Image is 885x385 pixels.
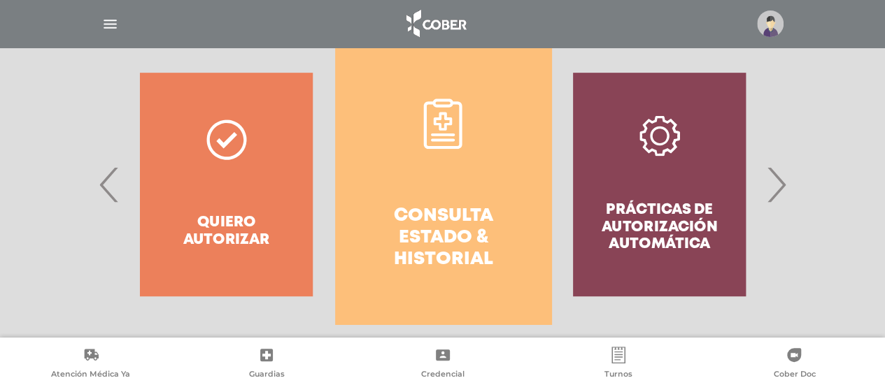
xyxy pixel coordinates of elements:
[773,369,815,382] span: Cober Doc
[530,347,706,382] a: Turnos
[707,347,882,382] a: Cober Doc
[249,369,285,382] span: Guardias
[96,147,123,222] span: Previous
[355,347,530,382] a: Credencial
[51,369,130,382] span: Atención Médica Ya
[335,45,551,324] a: Consulta estado & historial
[360,205,526,271] h4: Consulta estado & historial
[399,7,472,41] img: logo_cober_home-white.png
[3,347,178,382] a: Atención Médica Ya
[763,147,790,222] span: Next
[604,369,632,382] span: Turnos
[757,10,784,37] img: profile-placeholder.svg
[421,369,465,382] span: Credencial
[178,347,354,382] a: Guardias
[101,15,119,33] img: Cober_menu-lines-white.svg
